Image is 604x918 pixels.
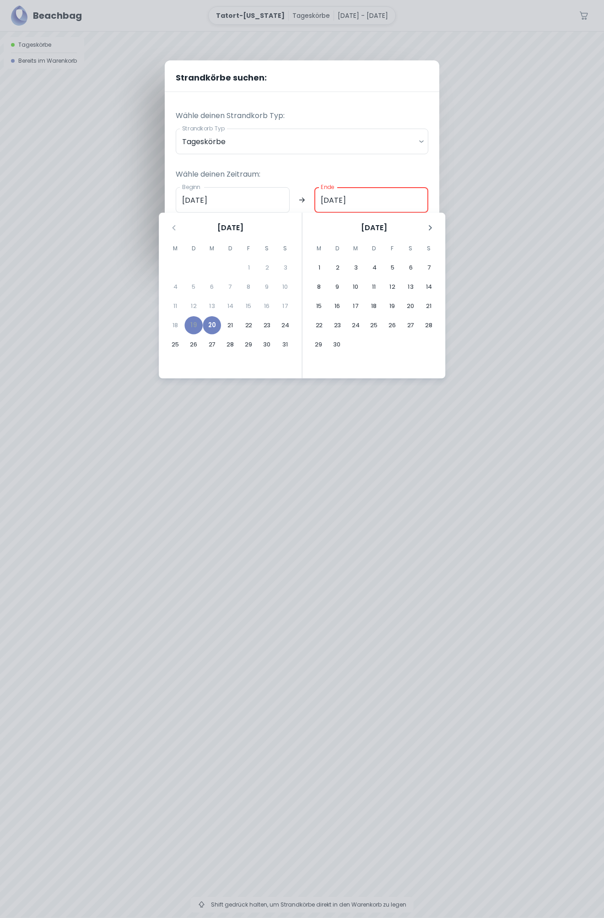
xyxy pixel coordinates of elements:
span: Montag [167,239,183,258]
button: 29 [239,335,258,354]
button: 29 [309,335,328,354]
button: 26 [383,316,401,335]
span: Donnerstag [222,239,238,258]
button: 2 [329,259,347,277]
button: 31 [276,335,294,354]
button: 21 [221,316,239,335]
button: 1 [310,259,329,277]
button: 26 [184,335,203,354]
button: 25 [166,335,184,354]
input: dd.mm.yyyy [176,187,290,213]
button: 14 [420,278,438,296]
button: 30 [258,335,276,354]
button: 28 [221,335,239,354]
button: 5 [383,259,402,277]
button: 16 [328,297,346,315]
button: 10 [346,278,365,296]
label: Ende [321,183,334,191]
button: Nächster Monat [422,220,438,236]
span: [DATE] [361,222,387,233]
button: 24 [346,316,365,335]
button: 24 [276,316,294,335]
button: 6 [402,259,420,277]
button: 22 [239,316,258,335]
span: Dienstag [185,239,202,258]
span: Dienstag [329,239,345,258]
button: 28 [420,316,438,335]
button: 3 [347,259,365,277]
button: 12 [383,278,401,296]
button: 20 [203,316,221,335]
label: Strandkorb Typ [182,124,225,132]
label: Beginn [182,183,200,191]
p: Wähle deinen Strandkorb Typ: [176,110,428,121]
button: 9 [328,278,346,296]
span: Freitag [240,239,257,258]
button: 13 [401,278,420,296]
button: 25 [365,316,383,335]
span: Mittwoch [204,239,220,258]
button: 8 [310,278,328,296]
button: 7 [420,259,438,277]
button: 27 [203,335,221,354]
span: Samstag [402,239,419,258]
span: Samstag [259,239,275,258]
button: 4 [365,259,383,277]
button: 21 [420,297,438,315]
button: 15 [310,297,328,315]
button: 30 [328,335,346,354]
button: 17 [346,297,365,315]
button: 23 [258,316,276,335]
span: Sonntag [277,239,293,258]
button: 18 [365,297,383,315]
span: Freitag [384,239,400,258]
button: 20 [401,297,420,315]
button: 11 [365,278,383,296]
button: 23 [328,316,346,335]
input: dd.mm.yyyy [314,187,428,213]
span: Donnerstag [366,239,382,258]
h2: Strandkörbe suchen: [165,60,439,92]
span: [DATE] [217,222,243,233]
span: Mittwoch [347,239,364,258]
span: Montag [311,239,327,258]
span: Sonntag [421,239,437,258]
p: Wähle deinen Zeitraum: [176,169,428,180]
button: 22 [310,316,328,335]
button: 27 [401,316,420,335]
button: 19 [383,297,401,315]
div: Tageskörbe [176,129,428,154]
